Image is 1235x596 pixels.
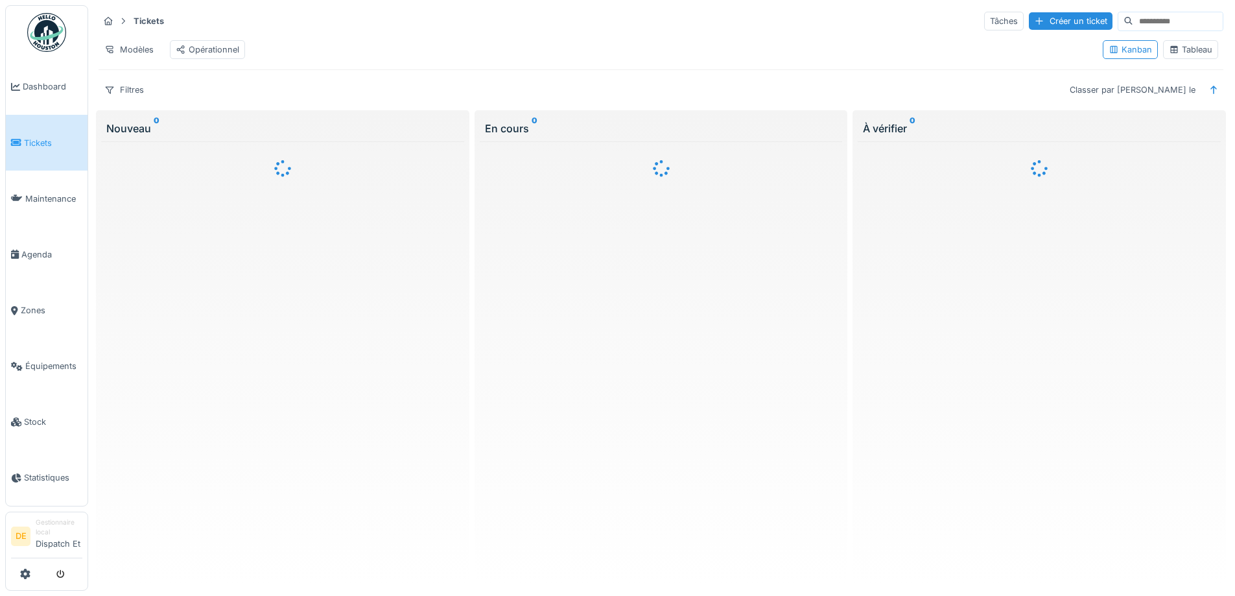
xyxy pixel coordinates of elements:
[6,171,88,226] a: Maintenance
[1169,43,1212,56] div: Tableau
[863,121,1216,136] div: À vérifier
[27,13,66,52] img: Badge_color-CXgf-gQk.svg
[6,59,88,115] a: Dashboard
[21,304,82,316] span: Zones
[6,283,88,339] a: Zones
[910,121,915,136] sup: 0
[24,416,82,428] span: Stock
[6,339,88,394] a: Équipements
[1064,80,1201,99] div: Classer par [PERSON_NAME] le
[25,193,82,205] span: Maintenance
[36,518,82,538] div: Gestionnaire local
[128,15,169,27] strong: Tickets
[176,43,239,56] div: Opérationnel
[1109,43,1152,56] div: Kanban
[6,450,88,506] a: Statistiques
[25,360,82,372] span: Équipements
[6,226,88,282] a: Agenda
[23,80,82,93] span: Dashboard
[154,121,159,136] sup: 0
[36,518,82,555] li: Dispatch Et
[6,394,88,450] a: Stock
[99,80,150,99] div: Filtres
[99,40,159,59] div: Modèles
[532,121,537,136] sup: 0
[6,115,88,171] a: Tickets
[21,248,82,261] span: Agenda
[984,12,1024,30] div: Tâches
[24,471,82,484] span: Statistiques
[24,137,82,149] span: Tickets
[1029,12,1112,30] div: Créer un ticket
[485,121,838,136] div: En cours
[106,121,459,136] div: Nouveau
[11,518,82,558] a: DE Gestionnaire localDispatch Et
[11,527,30,546] li: DE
